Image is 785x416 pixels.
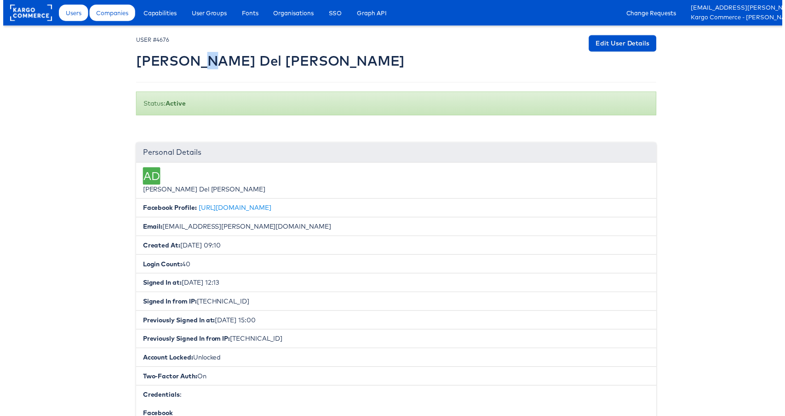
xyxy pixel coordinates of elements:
[141,169,158,186] div: AD
[134,332,658,351] li: [TECHNICAL_ID]
[693,3,785,13] a: [EMAIL_ADDRESS][PERSON_NAME][DOMAIN_NAME]
[63,8,79,17] span: Users
[134,92,658,116] div: Status:
[141,205,195,214] b: Facebook Profile:
[134,54,405,69] h2: [PERSON_NAME] Del [PERSON_NAME]
[94,8,126,17] span: Companies
[134,164,658,200] li: [PERSON_NAME] Del [PERSON_NAME]
[141,356,191,364] b: Account Locked:
[134,294,658,313] li: [TECHNICAL_ID]
[693,13,785,22] a: Kargo Commerce - [PERSON_NAME] Del [PERSON_NAME]
[134,369,658,388] li: On
[134,144,658,164] div: Personal Details
[134,5,182,21] a: Capabilities
[87,5,133,21] a: Companies
[272,8,313,17] span: Organisations
[183,5,232,21] a: User Groups
[141,318,213,326] b: Previously Signed In at:
[350,5,393,21] a: Graph API
[134,219,658,238] li: [EMAIL_ADDRESS][PERSON_NAME][DOMAIN_NAME]
[141,394,178,402] b: Credentials
[590,35,658,52] a: Edit User Details
[134,256,658,275] li: 40
[141,299,195,308] b: Signed In from IP:
[190,8,225,17] span: User Groups
[265,5,320,21] a: Organisations
[197,205,270,214] a: [URL][DOMAIN_NAME]
[134,237,658,257] li: [DATE] 09:10
[134,313,658,332] li: [DATE] 15:00
[134,350,658,370] li: Unlocked
[134,275,658,294] li: [DATE] 12:13
[328,8,341,17] span: SSO
[141,375,195,383] b: Two-Factor Auth:
[141,337,229,345] b: Previously Signed In from IP:
[621,5,685,21] a: Change Requests
[141,281,180,289] b: Signed In at:
[141,262,180,270] b: Login Count:
[134,37,167,44] small: USER #4676
[141,8,175,17] span: Capabilities
[356,8,386,17] span: Graph API
[164,100,184,108] b: Active
[141,243,178,251] b: Created At:
[234,5,264,21] a: Fonts
[321,5,348,21] a: SSO
[56,5,86,21] a: Users
[241,8,257,17] span: Fonts
[141,224,160,232] b: Email:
